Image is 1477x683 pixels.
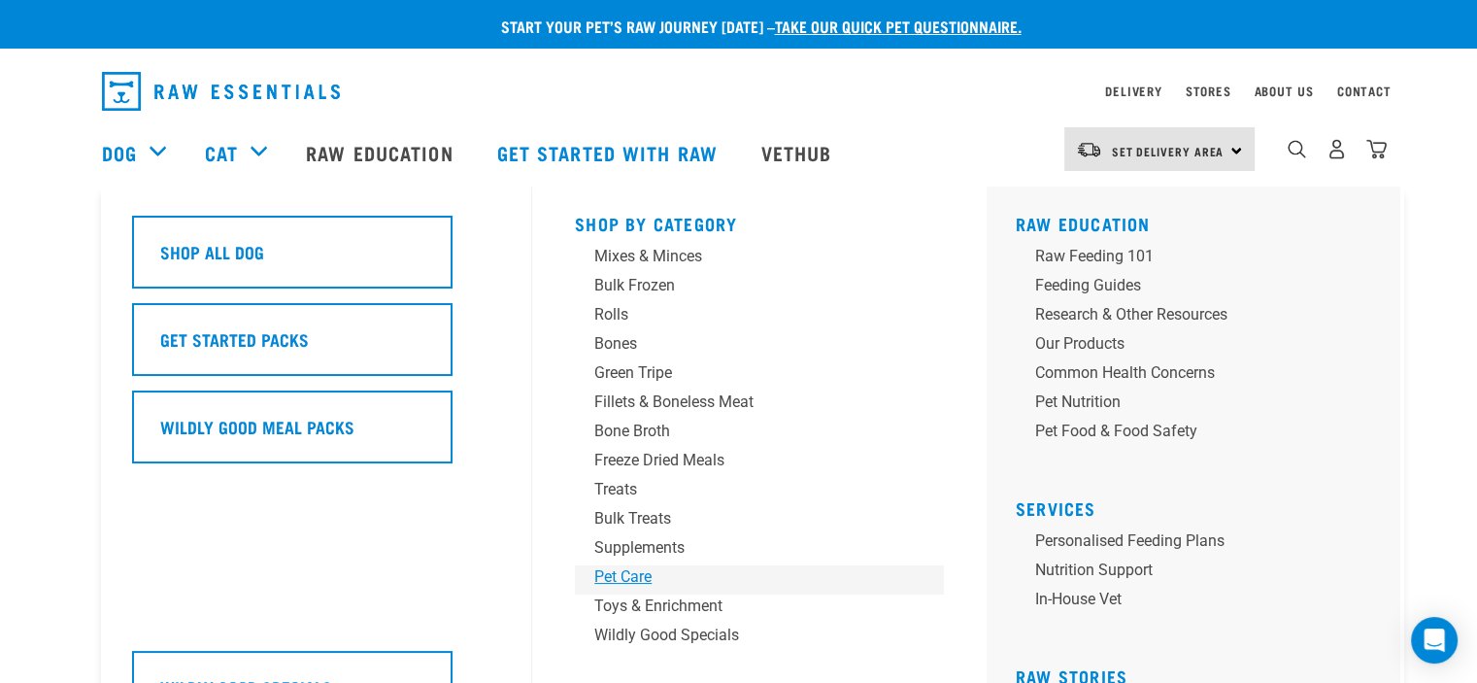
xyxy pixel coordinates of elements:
[575,361,944,391] a: Green Tripe
[1254,87,1313,94] a: About Us
[594,478,897,501] div: Treats
[1035,245,1338,268] div: Raw Feeding 101
[1016,671,1127,681] a: Raw Stories
[742,114,856,191] a: Vethub
[594,274,897,297] div: Bulk Frozen
[132,303,501,391] a: Get Started Packs
[1411,617,1458,664] div: Open Intercom Messenger
[1016,420,1385,449] a: Pet Food & Food Safety
[1016,361,1385,391] a: Common Health Concerns
[1016,588,1385,617] a: In-house vet
[594,361,897,385] div: Green Tripe
[286,114,477,191] a: Raw Education
[575,391,944,420] a: Fillets & Boneless Meat
[478,114,742,191] a: Get started with Raw
[1016,245,1385,274] a: Raw Feeding 101
[575,565,944,595] a: Pet Care
[575,624,944,653] a: Wildly Good Specials
[1035,274,1338,297] div: Feeding Guides
[594,449,897,472] div: Freeze Dried Meals
[594,536,897,560] div: Supplements
[160,326,309,352] h5: Get Started Packs
[575,507,944,536] a: Bulk Treats
[575,332,944,361] a: Bones
[575,214,944,229] h5: Shop By Category
[575,536,944,565] a: Supplements
[160,414,354,439] h5: Wildly Good Meal Packs
[594,245,897,268] div: Mixes & Minces
[102,138,137,167] a: Dog
[1016,219,1151,228] a: Raw Education
[160,239,264,264] h5: Shop All Dog
[205,138,238,167] a: Cat
[132,391,501,478] a: Wildly Good Meal Packs
[594,332,897,356] div: Bones
[1016,529,1385,559] a: Personalised Feeding Plans
[86,64,1392,119] nav: dropdown navigation
[1035,391,1338,414] div: Pet Nutrition
[1186,87,1231,94] a: Stores
[575,245,944,274] a: Mixes & Minces
[594,303,897,326] div: Rolls
[575,274,944,303] a: Bulk Frozen
[594,391,897,414] div: Fillets & Boneless Meat
[1288,140,1306,158] img: home-icon-1@2x.png
[575,595,944,624] a: Toys & Enrichment
[1035,361,1338,385] div: Common Health Concerns
[1076,141,1102,158] img: van-moving.png
[1016,332,1385,361] a: Our Products
[1016,303,1385,332] a: Research & Other Resources
[575,420,944,449] a: Bone Broth
[1105,87,1161,94] a: Delivery
[1035,303,1338,326] div: Research & Other Resources
[594,565,897,589] div: Pet Care
[1112,148,1225,154] span: Set Delivery Area
[594,420,897,443] div: Bone Broth
[1035,420,1338,443] div: Pet Food & Food Safety
[594,624,897,647] div: Wildly Good Specials
[1016,391,1385,420] a: Pet Nutrition
[775,21,1022,30] a: take our quick pet questionnaire.
[1337,87,1392,94] a: Contact
[575,303,944,332] a: Rolls
[575,449,944,478] a: Freeze Dried Meals
[594,595,897,618] div: Toys & Enrichment
[102,72,340,111] img: Raw Essentials Logo
[132,216,501,303] a: Shop All Dog
[1035,332,1338,356] div: Our Products
[575,478,944,507] a: Treats
[1016,559,1385,588] a: Nutrition Support
[594,507,897,530] div: Bulk Treats
[1366,139,1387,159] img: home-icon@2x.png
[1326,139,1347,159] img: user.png
[1016,498,1385,514] h5: Services
[1016,274,1385,303] a: Feeding Guides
